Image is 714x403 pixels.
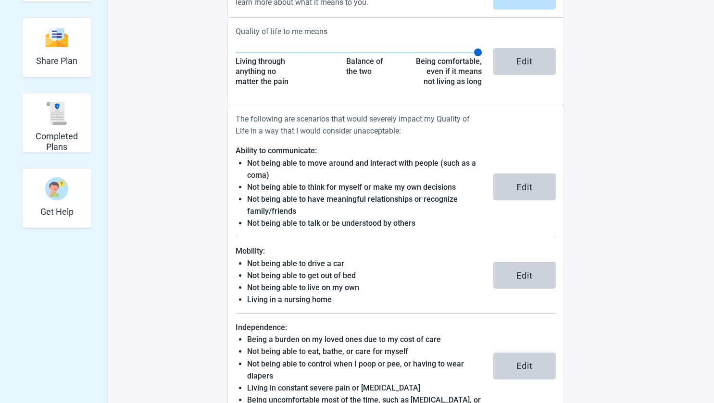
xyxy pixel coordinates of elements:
div: Share Plan [22,17,92,77]
li: Not being able to live on my own [247,281,482,293]
img: svg%3e [45,27,68,48]
h2: Share Plan [36,56,77,66]
p: Mobility: [236,245,482,257]
div: Get Help [22,168,92,228]
div: Edit [516,182,533,192]
button: Edit [493,48,556,75]
li: Not being able to get out of bed [247,269,482,281]
img: person-question-x68TBcxA.svg [45,177,68,200]
p: Ability to communicate: [236,145,482,157]
p: The following are scenarios that would severely impact my Quality of Life in a way that I would c... [236,113,482,137]
li: Not being able to talk or be understood by others [247,217,482,229]
div: Being comfortable, even if it means not living as long [416,57,482,86]
li: Not being able to think for myself or make my own decisions [247,181,482,193]
p: Quality of life to me means [236,25,482,37]
li: Living in constant severe pain or [MEDICAL_DATA] [247,382,482,394]
p: Independence: [236,321,482,333]
img: svg%3e [45,102,68,125]
div: Edit [516,361,533,371]
div: Living through anything no matter the pain [236,57,288,86]
h2: Get Help [40,207,74,217]
li: Not being able to move around and interact with people (such as a coma) [247,157,482,181]
li: Not being able to drive a car [247,257,482,269]
div: Completed Plans [22,93,92,153]
div: Balance of the two [346,57,383,77]
div: Quality of Life Score [474,49,482,56]
div: Edit [516,270,533,280]
button: Edit [493,173,556,200]
button: Edit [493,353,556,379]
li: Not being able to have meaningful relationships or recognize family/friends [247,193,482,217]
li: Living in a nursing home [247,293,482,305]
h2: Completed Plans [26,131,88,152]
li: Not being able to eat, bathe, or care for myself [247,345,482,357]
li: Not being able to control when I poop or pee, or having to wear diapers [247,358,482,382]
div: Edit [516,57,533,66]
button: Edit [493,262,556,289]
li: Being a burden on my loved ones due to my cost of care [247,333,482,345]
